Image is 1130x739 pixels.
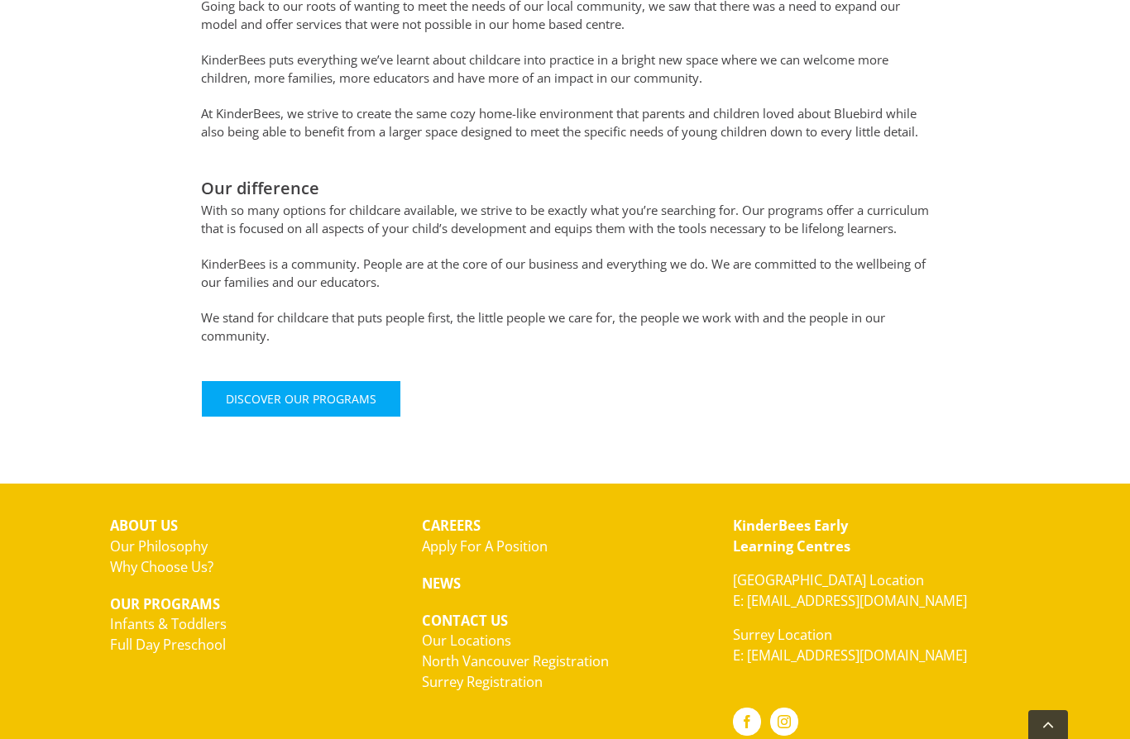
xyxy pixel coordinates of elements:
[201,308,929,346] p: We stand for childcare that puts people first, the little people we care for, the people we work ...
[201,201,929,238] p: With so many options for childcare available, we strive to be exactly what you’re searching for. ...
[201,50,929,88] p: KinderBees puts everything we’ve learnt about childcare into practice in a bright new space where...
[201,176,929,201] h2: Our difference
[733,516,850,555] strong: KinderBees Early Learning Centres
[733,708,761,736] a: Facebook
[733,570,1020,612] p: [GEOGRAPHIC_DATA] Location
[110,557,213,576] a: Why Choose Us?
[733,591,967,610] a: E: [EMAIL_ADDRESS][DOMAIN_NAME]
[110,635,226,654] a: Full Day Preschool
[422,651,609,670] a: North Vancouver Registration
[422,516,481,535] strong: CAREERS
[226,392,376,406] span: Discover Our Programs
[733,625,1020,666] p: Surrey Location
[110,516,178,535] strong: ABOUT US
[201,255,929,292] p: KinderBees is a community. People are at the core of our business and everything we do. We are co...
[733,646,967,665] a: E: [EMAIL_ADDRESS][DOMAIN_NAME]
[110,594,220,613] strong: OUR PROGRAMS
[422,631,511,650] a: Our Locations
[110,536,208,555] a: Our Philosophy
[733,516,850,555] a: KinderBees EarlyLearning Centres
[110,614,227,633] a: Infants & Toddlers
[201,104,929,141] p: At KinderBees, we strive to create the same cozy home-like environment that parents and children ...
[422,536,548,555] a: Apply For A Position
[422,611,508,630] strong: CONTACT US
[770,708,798,736] a: Instagram
[201,380,401,417] a: Discover Our Programs
[422,672,543,691] a: Surrey Registration
[422,574,461,593] strong: NEWS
